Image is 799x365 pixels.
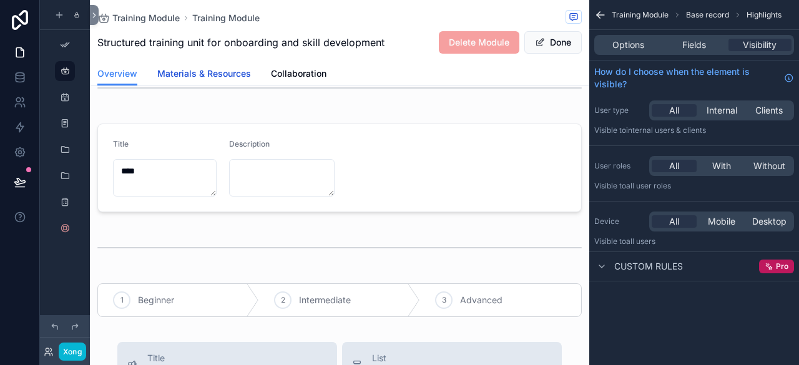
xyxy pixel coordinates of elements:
[669,104,679,117] span: All
[192,12,260,24] a: Training Module
[594,217,644,226] label: Device
[708,215,735,228] span: Mobile
[112,12,180,24] span: Training Module
[524,31,582,54] button: Done
[594,105,644,115] label: User type
[669,160,679,172] span: All
[97,67,137,80] span: Overview
[271,67,326,80] span: Collaboration
[747,10,782,20] span: Highlights
[594,161,644,171] label: User roles
[594,181,794,191] p: Visible to
[753,160,785,172] span: Without
[743,39,777,51] span: Visibility
[686,10,729,20] span: Base record
[594,66,779,90] span: How do I choose when the element is visible?
[707,104,737,117] span: Internal
[157,67,251,80] span: Materials & Resources
[372,352,479,364] span: List
[682,39,706,51] span: Fields
[712,160,731,172] span: With
[97,12,180,24] a: Training Module
[147,352,225,364] span: Title
[59,343,86,361] button: Xong
[594,236,794,246] p: Visible to
[594,125,794,135] p: Visible to
[594,66,794,90] a: How do I choose when the element is visible?
[776,261,788,271] span: Pro
[63,347,82,356] font: Xong
[752,215,787,228] span: Desktop
[271,62,326,87] a: Collaboration
[626,181,671,190] span: All user roles
[157,62,251,87] a: Materials & Resources
[626,125,706,135] span: Internal users & clients
[626,236,655,246] span: all users
[669,215,679,228] span: All
[614,260,683,273] span: Custom rules
[97,62,137,86] a: Overview
[612,39,644,51] span: Options
[755,104,783,117] span: Clients
[612,10,669,20] span: Training Module
[97,35,385,50] span: Structured training unit for onboarding and skill development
